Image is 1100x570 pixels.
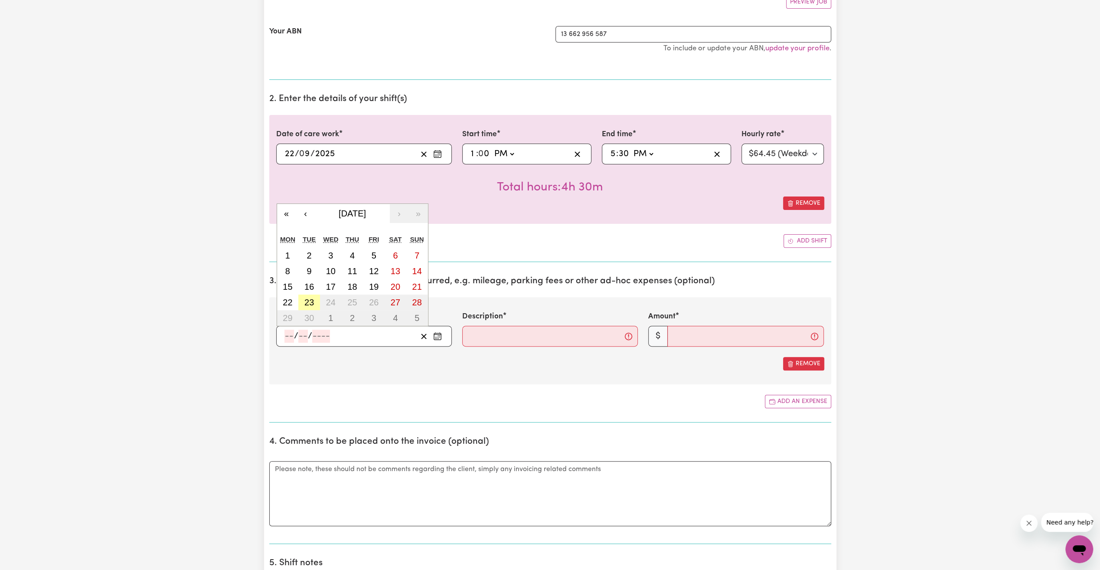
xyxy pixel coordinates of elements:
button: September 17, 2025 [320,279,342,295]
button: September 18, 2025 [342,279,363,295]
abbr: October 1, 2025 [328,313,333,323]
button: September 7, 2025 [406,248,428,263]
abbr: September 9, 2025 [307,266,311,276]
input: -- [284,330,294,343]
small: To include or update your ABN, . [663,45,831,52]
abbr: Monday [280,236,295,243]
button: September 19, 2025 [363,279,385,295]
abbr: September 17, 2025 [326,282,336,292]
abbr: September 28, 2025 [412,298,421,307]
abbr: September 29, 2025 [283,313,292,323]
button: « [277,204,296,223]
label: Date of care work [276,129,339,140]
button: September 29, 2025 [277,310,299,326]
h2: 2. Enter the details of your shift(s) [269,94,831,105]
abbr: Tuesday [303,236,316,243]
button: September 21, 2025 [406,279,428,295]
span: Need any help? [5,6,52,13]
button: September 15, 2025 [277,279,299,295]
span: / [310,149,315,159]
span: : [476,149,478,159]
button: ‹ [296,204,315,223]
button: Remove this shift [783,197,824,210]
iframe: Button to launch messaging window [1065,535,1093,563]
span: / [295,149,299,159]
abbr: September 12, 2025 [369,266,379,276]
abbr: September 19, 2025 [369,282,379,292]
button: Clear date [417,330,431,343]
abbr: September 14, 2025 [412,266,421,276]
button: September 9, 2025 [298,263,320,279]
abbr: October 5, 2025 [415,313,419,323]
abbr: Friday [369,236,379,243]
abbr: September 27, 2025 [391,298,400,307]
button: Remove this expense [783,357,824,370]
input: -- [470,147,476,161]
abbr: October 2, 2025 [350,313,355,323]
abbr: September 1, 2025 [285,251,290,260]
abbr: September 6, 2025 [393,251,398,260]
button: October 4, 2025 [385,310,406,326]
button: September 13, 2025 [385,263,406,279]
button: September 25, 2025 [342,295,363,310]
abbr: Sunday [410,236,424,243]
span: 0 [299,150,304,158]
abbr: September 18, 2025 [347,282,357,292]
input: -- [300,147,310,161]
h2: 5. Shift notes [269,558,831,569]
input: -- [479,147,490,161]
button: October 5, 2025 [406,310,428,326]
label: Hourly rate [741,129,781,140]
abbr: September 20, 2025 [391,282,400,292]
abbr: September 8, 2025 [285,266,290,276]
button: September 12, 2025 [363,263,385,279]
abbr: September 3, 2025 [328,251,333,260]
abbr: September 22, 2025 [283,298,292,307]
input: ---- [312,330,330,343]
abbr: September 7, 2025 [415,251,419,260]
button: [DATE] [315,204,390,223]
abbr: September 11, 2025 [347,266,357,276]
button: September 20, 2025 [385,279,406,295]
button: October 1, 2025 [320,310,342,326]
button: September 3, 2025 [320,248,342,263]
button: September 10, 2025 [320,263,342,279]
abbr: September 5, 2025 [372,251,376,260]
button: September 26, 2025 [363,295,385,310]
button: September 4, 2025 [342,248,363,263]
span: / [308,331,312,341]
abbr: September 26, 2025 [369,298,379,307]
iframe: Close message [1020,514,1038,532]
button: September 6, 2025 [385,248,406,263]
span: 0 [478,150,483,158]
button: September 23, 2025 [298,295,320,310]
button: September 27, 2025 [385,295,406,310]
abbr: September 16, 2025 [304,282,314,292]
input: -- [298,330,308,343]
abbr: Saturday [389,236,401,243]
button: September 11, 2025 [342,263,363,279]
button: September 16, 2025 [298,279,320,295]
button: September 24, 2025 [320,295,342,310]
abbr: October 3, 2025 [372,313,376,323]
button: Clear date [417,147,431,161]
input: -- [284,147,295,161]
button: Add another shift [783,234,831,248]
abbr: September 24, 2025 [326,298,336,307]
abbr: October 4, 2025 [393,313,398,323]
abbr: September 21, 2025 [412,282,421,292]
abbr: September 10, 2025 [326,266,336,276]
button: » [409,204,428,223]
input: ---- [315,147,335,161]
span: [DATE] [339,209,366,218]
abbr: Thursday [346,236,359,243]
input: -- [610,147,616,161]
button: › [390,204,409,223]
label: Description [462,311,503,322]
button: September 8, 2025 [277,263,299,279]
button: September 2, 2025 [298,248,320,263]
abbr: Wednesday [323,236,338,243]
button: September 28, 2025 [406,295,428,310]
h2: 3. Include any additional expenses incurred, e.g. mileage, parking fees or other ad-hoc expenses ... [269,276,831,287]
abbr: September 25, 2025 [347,298,357,307]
